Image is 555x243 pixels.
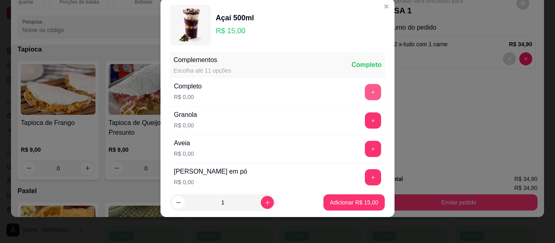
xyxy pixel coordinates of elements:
button: add [365,169,381,185]
p: R$ 0,00 [174,178,247,186]
button: Adicionar R$ 15,00 [323,194,385,211]
p: R$ 0,00 [174,150,194,158]
div: [PERSON_NAME] em pó [174,167,247,176]
button: add [365,112,381,129]
p: R$ 15,00 [216,25,254,37]
div: Aveia [174,138,194,148]
div: Complementos [173,55,231,65]
button: add [365,141,381,157]
button: decrease-product-quantity [172,196,185,209]
p: R$ 0,00 [174,121,197,129]
div: Açaí 500ml [216,12,254,24]
button: increase-product-quantity [261,196,274,209]
p: R$ 0,00 [174,93,202,101]
div: Completo [351,60,382,70]
button: add [365,84,381,100]
img: product-image [170,5,211,45]
p: Adicionar R$ 15,00 [330,198,378,206]
div: Granola [174,110,197,120]
div: Escolha até 11 opções [173,67,231,75]
div: Completo [174,82,202,91]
